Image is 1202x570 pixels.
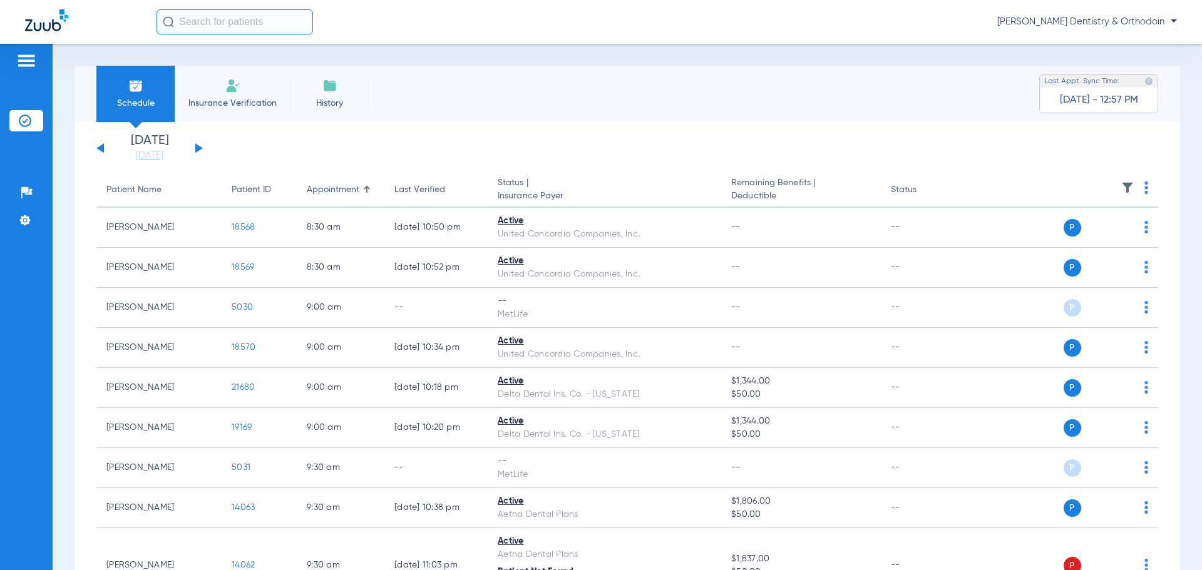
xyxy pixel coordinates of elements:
div: Active [498,535,711,548]
img: x.svg [1116,501,1129,514]
span: P [1064,219,1081,237]
span: 21680 [232,383,255,392]
span: P [1064,499,1081,517]
th: Status | [488,173,721,208]
td: 9:00 AM [297,288,384,328]
div: Last Verified [394,183,478,196]
div: Active [498,415,711,428]
div: Patient ID [232,183,287,196]
span: $50.00 [731,508,870,521]
div: -- [498,455,711,468]
td: 8:30 AM [297,208,384,248]
td: [PERSON_NAME] [96,448,222,488]
div: Active [498,375,711,388]
span: Insurance Verification [184,97,281,109]
span: 5031 [232,463,250,472]
img: filter.svg [1121,181,1134,194]
span: $1,837.00 [731,552,870,566]
td: [PERSON_NAME] [96,368,222,408]
img: group-dot-blue.svg [1144,301,1148,313]
div: Aetna Dental Plans [498,508,711,521]
th: Remaining Benefits | [721,173,880,208]
div: Active [498,255,711,268]
img: group-dot-blue.svg [1144,421,1148,434]
div: United Concordia Companies, Inc. [498,268,711,281]
span: -- [731,263,741,272]
td: -- [384,448,488,488]
span: Deductible [731,190,870,203]
td: -- [881,368,965,408]
span: [PERSON_NAME] Dentistry & Orthodoin [997,16,1177,28]
div: Patient ID [232,183,271,196]
span: $50.00 [731,388,870,401]
img: group-dot-blue.svg [1144,381,1148,394]
div: Active [498,215,711,228]
img: History [322,78,337,93]
img: group-dot-blue.svg [1144,221,1148,233]
img: group-dot-blue.svg [1144,341,1148,354]
span: 18568 [232,223,255,232]
span: P [1064,339,1081,357]
td: [DATE] 10:52 PM [384,248,488,288]
img: group-dot-blue.svg [1144,461,1148,474]
div: Appointment [307,183,374,196]
td: -- [881,328,965,368]
td: [DATE] 10:18 PM [384,368,488,408]
td: [PERSON_NAME] [96,208,222,248]
td: 9:00 AM [297,408,384,448]
span: 19169 [232,423,252,432]
td: -- [881,448,965,488]
li: [DATE] [112,135,187,162]
span: Schedule [106,97,165,109]
span: 5030 [232,303,253,312]
img: x.svg [1116,221,1129,233]
img: hamburger-icon [16,53,36,68]
span: 18570 [232,343,255,352]
img: x.svg [1116,301,1129,313]
div: -- [498,295,711,308]
td: [DATE] 10:50 PM [384,208,488,248]
img: Zuub Logo [25,9,68,31]
img: Search Icon [163,16,174,28]
img: x.svg [1116,341,1129,354]
th: Status [881,173,965,208]
td: [PERSON_NAME] [96,408,222,448]
td: 9:30 AM [297,488,384,528]
img: x.svg [1116,461,1129,474]
span: $1,344.00 [731,415,870,428]
td: -- [881,208,965,248]
td: -- [881,408,965,448]
img: last sync help info [1144,77,1153,86]
span: 18569 [232,263,254,272]
div: MetLife [498,308,711,321]
span: -- [731,223,741,232]
span: -- [731,463,741,472]
span: 14062 [232,561,255,569]
input: Search for patients [157,9,313,34]
iframe: Chat Widget [1139,510,1202,570]
td: -- [384,288,488,328]
img: x.svg [1116,421,1129,434]
td: 9:00 AM [297,328,384,368]
div: United Concordia Companies, Inc. [498,348,711,361]
div: Patient Name [106,183,212,196]
span: -- [731,303,741,312]
span: $1,806.00 [731,495,870,508]
img: x.svg [1116,381,1129,394]
td: [DATE] 10:34 PM [384,328,488,368]
td: [PERSON_NAME] [96,288,222,328]
div: Active [498,335,711,348]
td: -- [881,488,965,528]
img: group-dot-blue.svg [1144,501,1148,514]
div: MetLife [498,468,711,481]
img: Manual Insurance Verification [225,78,240,93]
div: Appointment [307,183,359,196]
span: History [300,97,359,109]
div: Active [498,495,711,508]
div: Last Verified [394,183,445,196]
span: Insurance Payer [498,190,711,203]
td: [DATE] 10:38 PM [384,488,488,528]
img: group-dot-blue.svg [1144,181,1148,194]
span: Last Appt. Sync Time: [1044,75,1119,88]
